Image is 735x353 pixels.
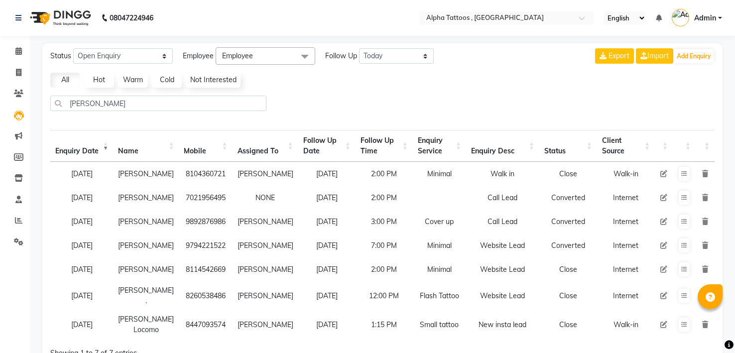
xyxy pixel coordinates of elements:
[413,130,466,162] th: Enquiry Service : activate to sort column ascending
[539,186,597,210] td: Converted
[539,257,597,281] td: Close
[25,4,94,32] img: logo
[50,96,266,111] input: Search Enquiry By Name & Number
[50,310,113,339] td: [DATE]
[356,186,413,210] td: 2:00 PM
[50,162,113,186] td: [DATE]
[356,281,413,310] td: 12:00 PM
[118,73,148,88] a: Warm
[50,234,113,257] td: [DATE]
[539,162,597,186] td: Close
[673,130,696,162] th: : activate to sort column ascending
[113,310,179,339] td: [PERSON_NAME] Locomo
[298,310,356,339] td: [DATE]
[694,13,716,23] span: Admin
[179,257,232,281] td: 8114542669
[179,310,232,339] td: 8447093574
[222,51,253,60] span: Employee
[356,130,413,162] th: Follow Up Time : activate to sort column ascending
[298,257,356,281] td: [DATE]
[413,281,466,310] td: Flash Tattoo
[597,257,655,281] td: Internet
[413,310,466,339] td: Small tattoo
[696,130,715,162] th: : activate to sort column ascending
[233,186,298,210] td: NONE
[50,281,113,310] td: [DATE]
[84,73,114,88] a: Hot
[298,234,356,257] td: [DATE]
[356,257,413,281] td: 2:00 PM
[356,310,413,339] td: 1:15 PM
[471,264,534,275] div: Website Lead
[179,210,232,234] td: 9892876986
[597,130,655,162] th: Client Source: activate to sort column ascending
[233,281,298,310] td: [PERSON_NAME]
[539,310,597,339] td: Close
[325,51,357,61] span: Follow Up
[113,257,179,281] td: [PERSON_NAME]
[413,210,466,234] td: Cover up
[655,130,673,162] th: : activate to sort column ascending
[233,257,298,281] td: [PERSON_NAME]
[186,73,241,88] a: Not Interested
[179,162,232,186] td: 8104360721
[113,186,179,210] td: [PERSON_NAME]
[183,51,214,61] span: Employee
[471,320,534,330] div: New insta lead
[356,210,413,234] td: 3:00 PM
[413,234,466,257] td: Minimal
[595,48,634,64] button: Export
[233,310,298,339] td: [PERSON_NAME]
[466,130,539,162] th: Enquiry Desc: activate to sort column ascending
[356,162,413,186] td: 2:00 PM
[597,281,655,310] td: Internet
[179,130,232,162] th: Mobile : activate to sort column ascending
[693,313,725,343] iframe: chat widget
[50,51,71,61] span: Status
[50,130,113,162] th: Enquiry Date: activate to sort column ascending
[50,73,80,88] a: All
[152,73,182,88] a: Cold
[179,186,232,210] td: 7021956495
[539,281,597,310] td: Close
[233,130,298,162] th: Assigned To : activate to sort column ascending
[471,193,534,203] div: Call Lead
[471,169,534,179] div: Walk in
[674,49,714,63] button: Add Enquiry
[471,217,534,227] div: Call Lead
[597,310,655,339] td: Walk-in
[539,234,597,257] td: Converted
[609,51,629,60] span: Export
[597,162,655,186] td: Walk-in
[597,234,655,257] td: Internet
[233,162,298,186] td: [PERSON_NAME]
[356,234,413,257] td: 7:00 PM
[539,130,597,162] th: Status: activate to sort column ascending
[50,186,113,210] td: [DATE]
[233,210,298,234] td: [PERSON_NAME]
[179,281,232,310] td: 8260538486
[298,130,356,162] th: Follow Up Date: activate to sort column ascending
[113,210,179,234] td: [PERSON_NAME]
[113,234,179,257] td: [PERSON_NAME]
[413,162,466,186] td: Minimal
[113,162,179,186] td: [PERSON_NAME]
[50,257,113,281] td: [DATE]
[636,48,673,64] a: Import
[298,281,356,310] td: [DATE]
[298,186,356,210] td: [DATE]
[113,281,179,310] td: [PERSON_NAME] .
[672,9,689,26] img: Admin
[471,291,534,301] div: Website Lead
[110,4,153,32] b: 08047224946
[113,130,179,162] th: Name: activate to sort column ascending
[413,257,466,281] td: Minimal
[179,234,232,257] td: 9794221522
[471,240,534,251] div: Website Lead
[233,234,298,257] td: [PERSON_NAME]
[539,210,597,234] td: Converted
[298,210,356,234] td: [DATE]
[50,210,113,234] td: [DATE]
[597,210,655,234] td: Internet
[597,186,655,210] td: Internet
